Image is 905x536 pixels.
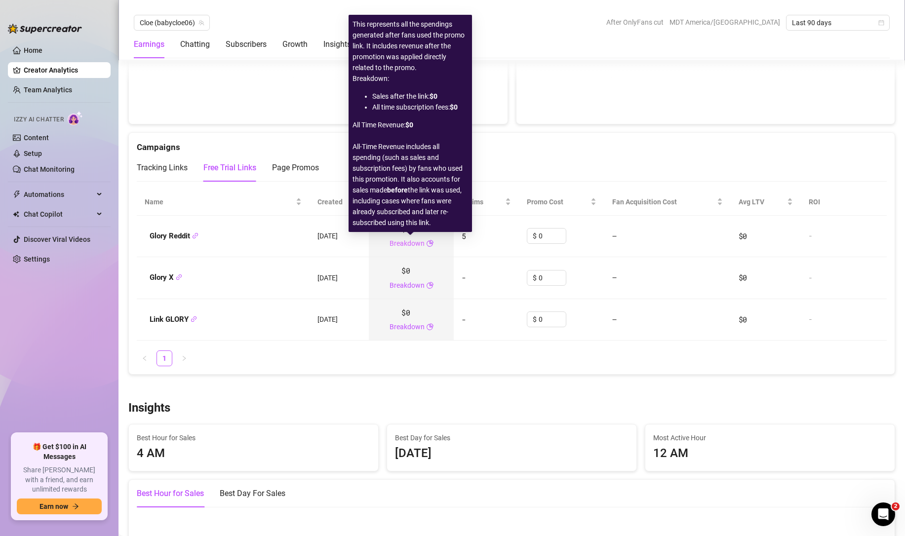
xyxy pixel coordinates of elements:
a: Breakdown [390,280,425,291]
a: Team Analytics [24,86,72,94]
span: Share [PERSON_NAME] with a friend, and earn unlimited rewards [17,465,102,495]
span: Cloe (babycloe06) [140,15,204,30]
li: Previous Page [137,350,153,366]
span: 5 [462,231,466,241]
span: Last 90 days [792,15,884,30]
span: — [612,231,617,241]
div: Tracking Links [137,162,188,174]
span: Best Day for Sales [395,432,629,443]
span: Promo Cost [527,196,589,207]
span: Chat Copilot [24,206,94,222]
a: Breakdown [390,238,425,249]
span: team [198,20,204,26]
span: After OnlyFans cut [606,15,664,30]
span: - [462,314,466,324]
span: link [176,274,182,280]
button: Earn nowarrow-right [17,498,102,514]
input: Enter cost [539,229,566,243]
div: All time subscription fees: [372,102,468,113]
iframe: Intercom live chat [871,502,895,526]
div: 12 AM [653,444,887,463]
div: Chatting [180,38,210,50]
span: arrow-right [72,503,79,510]
div: All Time Revenue: [353,119,468,130]
input: Enter cost [539,270,566,285]
a: Creator Analytics [24,62,103,78]
strong: $0 [450,102,458,113]
div: Subscribers [226,38,267,50]
div: 4 AM [137,444,370,463]
button: Copy Link [176,274,182,281]
span: All-Time Revenue includes all spending (such as sales and subscription fees) by fans who used thi... [353,141,468,228]
a: Settings [24,255,50,263]
span: Best Hour for Sales [137,432,370,443]
span: pie-chart [427,238,433,249]
a: Breakdown [390,321,425,332]
input: Enter cost [539,312,566,327]
li: 1 [157,350,172,366]
span: 🎁 Get $100 in AI Messages [17,442,102,461]
div: Best Day For Sales [220,488,285,499]
span: $0 [739,272,747,282]
span: - [462,272,466,282]
div: [DATE] [395,444,629,463]
strong: Glory X [150,273,182,282]
span: Most Active Hour [653,432,887,443]
a: Content [24,134,49,142]
span: thunderbolt [13,191,21,198]
span: Avg LTV [739,198,764,206]
a: 1 [157,351,172,366]
span: Earn now [39,502,68,510]
div: Free Trial Links [203,162,256,174]
span: Fan Acquisition Cost [612,198,677,206]
button: right [176,350,192,366]
div: Best Hour for Sales [137,488,204,499]
button: left [137,350,153,366]
span: $0 [401,265,410,277]
a: Setup [24,150,42,157]
span: $0 [739,231,747,241]
span: ROI [809,198,820,206]
span: calendar [878,20,884,26]
span: Name [145,196,294,207]
div: Campaigns [137,133,887,154]
span: Created [317,196,353,207]
a: Home [24,46,42,54]
span: Automations [24,187,94,202]
div: - [809,231,853,240]
div: Breakdown: [353,19,468,228]
button: Copy Link [191,316,197,323]
div: Sales after the link: [372,91,468,102]
div: Earnings [134,38,164,50]
div: - [809,315,853,324]
strong: Glory Reddit [150,231,198,240]
h3: Insights [128,400,170,416]
div: Page Promos [272,162,319,174]
img: AI Chatter [68,111,83,125]
span: MDT America/[GEOGRAPHIC_DATA] [669,15,780,30]
span: Izzy AI Chatter [14,115,64,124]
img: Chat Copilot [13,211,19,218]
span: link [191,316,197,322]
span: 2 [892,502,900,510]
span: right [181,355,187,361]
strong: $0 [430,91,437,102]
div: - [809,273,853,282]
span: left [142,355,148,361]
span: [DATE] [317,232,338,240]
img: logo-BBDzfeDw.svg [8,24,82,34]
li: Next Page [176,350,192,366]
a: Chat Monitoring [24,165,75,173]
strong: Link GLORY [150,315,197,324]
div: Insights [323,38,351,50]
span: link [192,232,198,239]
span: $0 [401,307,410,319]
a: Discover Viral Videos [24,235,90,243]
span: — [612,314,617,324]
span: — [612,272,617,282]
span: $0 [739,314,747,324]
strong: before [387,186,408,194]
button: Copy Link [192,232,198,240]
span: pie-chart [427,321,433,332]
span: [DATE] [317,274,338,282]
